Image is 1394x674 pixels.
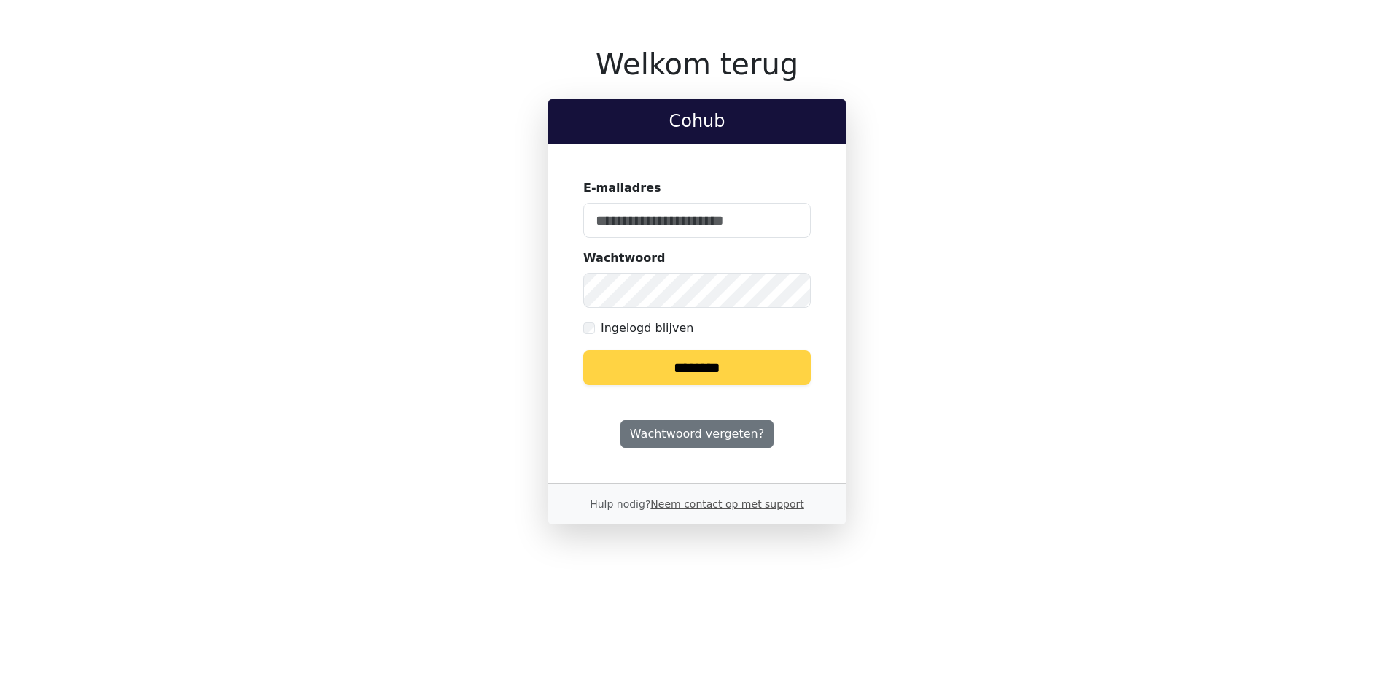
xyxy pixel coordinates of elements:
label: Wachtwoord [583,249,666,267]
h2: Cohub [560,111,834,132]
a: Neem contact op met support [650,498,803,510]
small: Hulp nodig? [590,498,804,510]
h1: Welkom terug [548,47,846,82]
a: Wachtwoord vergeten? [620,420,774,448]
label: Ingelogd blijven [601,319,693,337]
label: E-mailadres [583,179,661,197]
